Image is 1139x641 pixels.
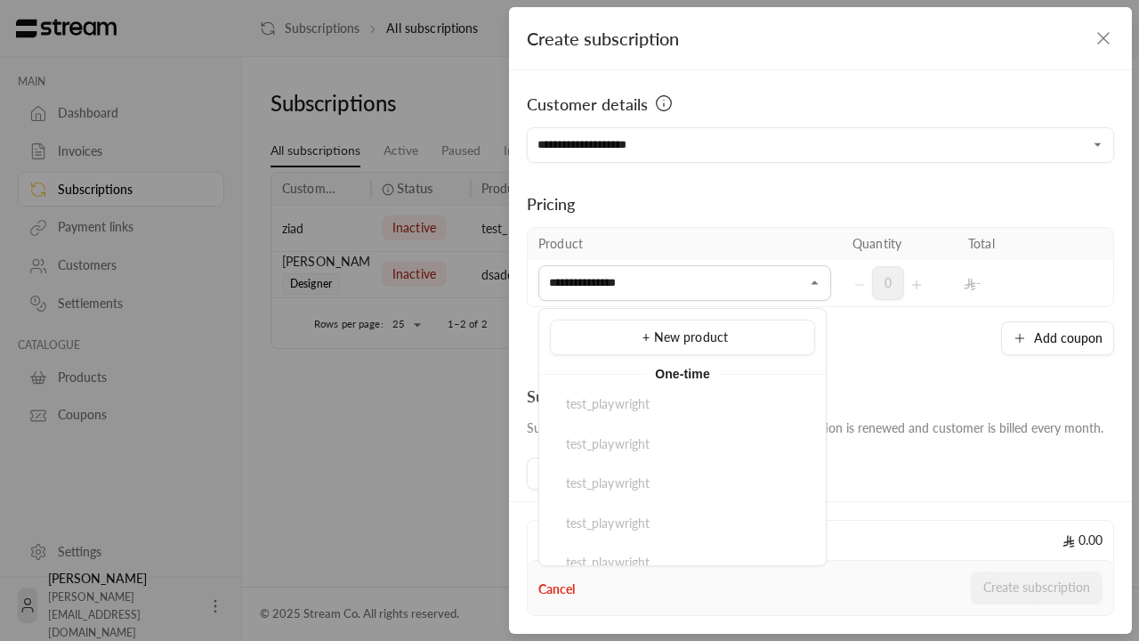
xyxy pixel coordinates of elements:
span: One-time [646,363,719,385]
th: Quantity [842,228,957,260]
span: Customer details [527,92,648,117]
div: Pricing [527,191,1114,216]
span: 0 [872,266,904,300]
span: 0.00 [1062,531,1103,549]
div: Subscription duration [527,384,1103,409]
th: Total [957,228,1073,260]
span: + New product [642,329,728,345]
div: Subscription starts on and . Subscription is renewed and customer is billed every month. [527,419,1103,437]
button: Open [1087,134,1109,156]
td: - [957,260,1073,306]
button: Close [804,272,826,294]
span: Create subscription [527,28,679,49]
button: Add coupon [1001,321,1114,355]
button: Cancel [538,580,575,598]
table: Selected Products [527,227,1114,307]
th: Product [528,228,842,260]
